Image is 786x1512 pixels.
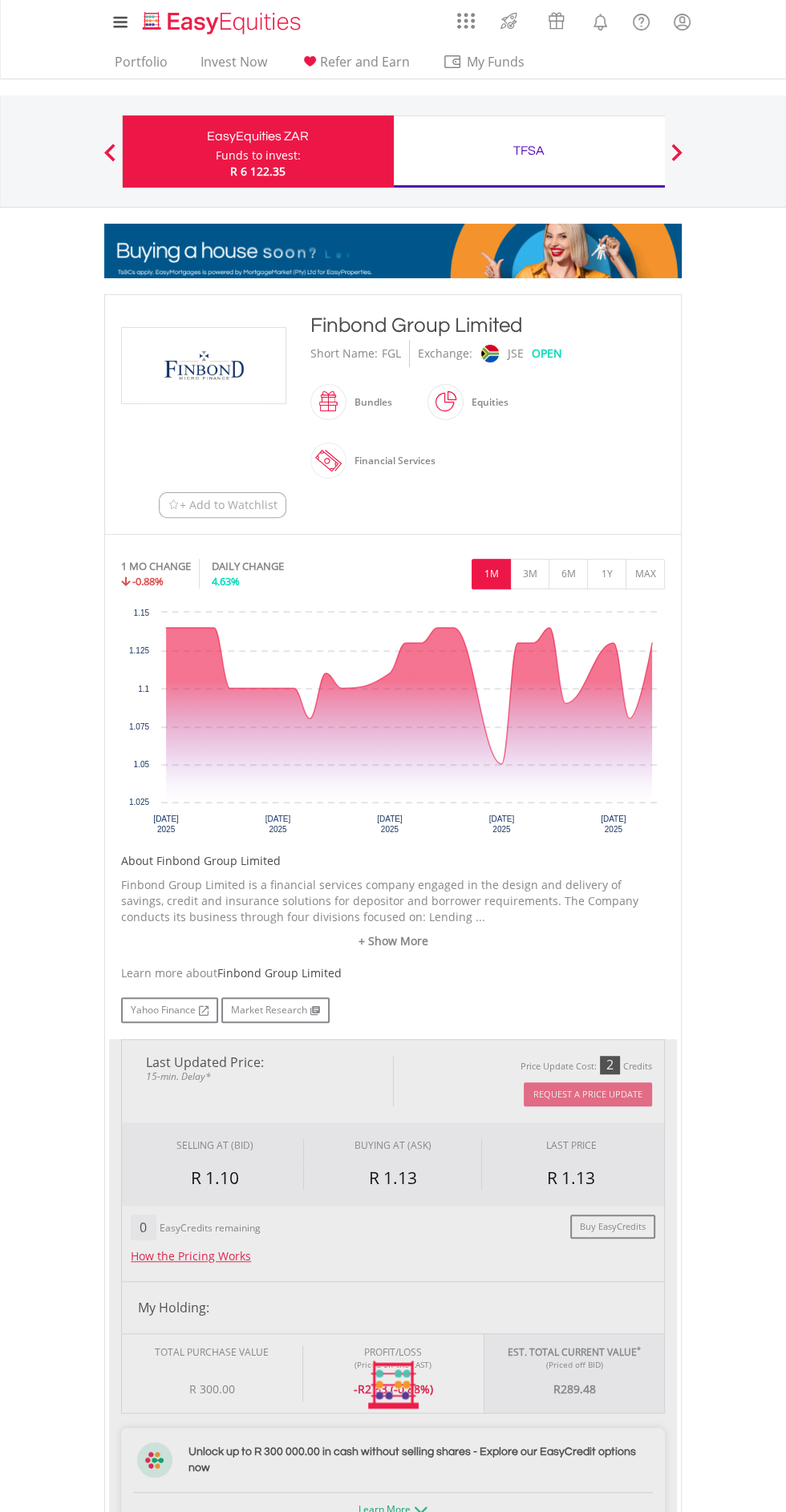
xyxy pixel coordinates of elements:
img: thrive-v2.svg [496,8,522,34]
button: 1M [472,559,511,589]
text: [DATE] 2025 [377,815,403,834]
h5: About Finbond Group Limited [121,853,665,869]
a: My Profile [662,4,703,39]
img: EasyMortage Promotion Banner [104,224,682,278]
button: 3M [510,559,549,589]
text: [DATE] 2025 [153,815,179,834]
div: 1 MO CHANGE [121,559,191,574]
text: [DATE] 2025 [489,815,515,834]
div: TFSA [403,139,655,162]
a: Notifications [580,4,621,36]
div: DAILY CHANGE [212,559,325,574]
text: [DATE] 2025 [265,815,291,834]
div: Equities [464,383,508,422]
span: Refer and Earn [320,53,410,71]
div: Bundles [346,383,392,422]
a: AppsGrid [447,4,485,30]
span: My Funds [443,51,548,72]
img: EQU.ZA.FGL.png [144,328,264,403]
button: 1Y [587,559,626,589]
div: Short Name: [310,340,378,367]
img: Watchlist [168,499,180,511]
div: Funds to invest: [216,148,301,164]
span: Finbond Group Limited [217,965,342,980]
div: OPEN [532,340,562,367]
button: Watchlist + Add to Watchlist [159,492,286,518]
text: [DATE] 2025 [601,815,626,834]
a: Yahoo Finance [121,997,218,1023]
text: 1.15 [134,608,150,617]
text: 1.125 [129,646,149,655]
text: 1.05 [134,760,150,769]
span: 4.63% [212,574,240,588]
text: 1.025 [129,798,149,807]
div: Financial Services [346,442,436,480]
div: Exchange: [418,340,472,367]
img: EasyEquities_Logo.png [140,10,307,36]
a: Portfolio [108,54,174,79]
a: Vouchers [533,4,580,34]
a: Home page [136,4,307,36]
div: JSE [508,340,524,367]
text: 1.1 [138,685,149,693]
div: FGL [382,340,401,367]
a: FAQ's and Support [621,4,662,36]
button: 6M [549,559,588,589]
div: EasyEquities ZAR [132,125,384,148]
a: Refer and Earn [294,54,416,79]
span: R 6 122.35 [230,164,286,179]
span: + Add to Watchlist [180,497,278,513]
svg: Interactive chart [121,604,665,845]
img: vouchers-v2.svg [543,8,569,34]
button: Previous [94,152,126,168]
a: Market Research [221,997,330,1023]
button: Next [660,152,692,168]
img: jse.png [481,345,499,362]
a: + Show More [121,933,665,949]
text: 1.075 [129,722,149,731]
div: Chart. Highcharts interactive chart. [121,604,665,845]
a: Invest Now [194,54,273,79]
img: grid-menu-icon.svg [457,12,475,30]
span: -0.88% [132,574,164,588]
button: MAX [626,559,665,589]
div: Finbond Group Limited [310,311,665,340]
div: Learn more about [121,965,665,981]
p: Finbond Group Limited is a financial services company engaged in the design and delivery of savin... [121,877,665,925]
